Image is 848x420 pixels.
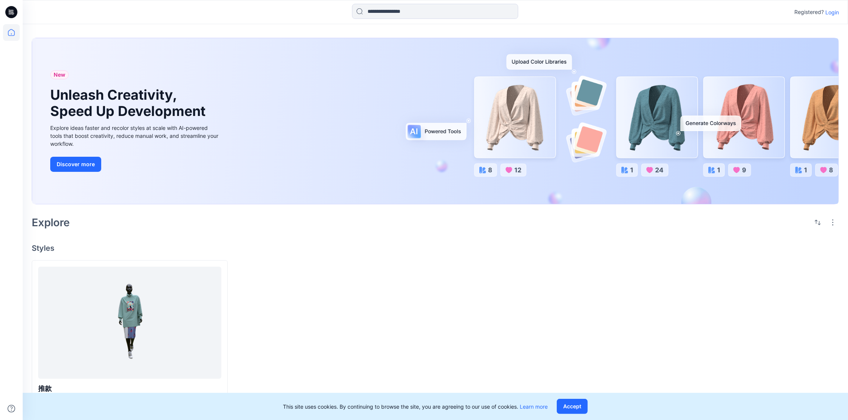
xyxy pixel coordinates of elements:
p: Registered? [794,8,824,17]
div: Explore ideas faster and recolor styles at scale with AI-powered tools that boost creativity, red... [50,124,220,148]
p: 推款 [38,383,221,394]
h4: Styles [32,244,839,253]
a: Learn more [520,403,548,410]
button: Discover more [50,157,101,172]
h2: Explore [32,216,70,229]
span: New [54,70,65,79]
p: Login [825,8,839,16]
p: This site uses cookies. By continuing to browse the site, you are agreeing to our use of cookies. [283,403,548,411]
h1: Unleash Creativity, Speed Up Development [50,87,209,119]
a: Discover more [50,157,220,172]
button: Accept [557,399,588,414]
a: 推款 [38,267,221,379]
